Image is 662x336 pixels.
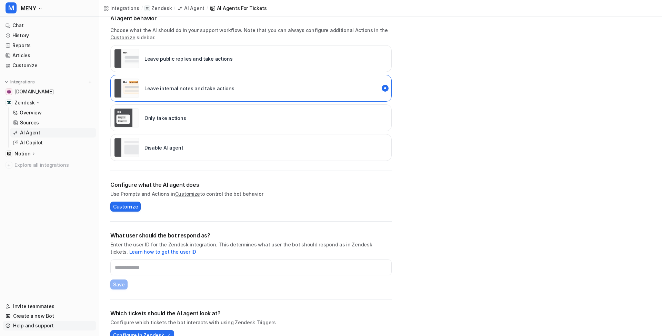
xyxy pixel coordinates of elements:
div: eesel • 12m ago [11,61,46,65]
div: For this example #315107DSF is the ID sent to the csutomer in the order confirmation. They dont h... [30,100,127,127]
p: Configure which tickets the bot interacts with using Zendesk Triggers [110,319,392,326]
p: Zendesk [14,99,35,106]
h2: Configure what the AI agent does [110,181,392,189]
img: Leave internal notes and take actions [114,79,139,98]
div: Integrations [110,4,139,12]
img: Notion [7,152,11,156]
img: expand menu [4,80,9,84]
img: Zendesk [7,101,11,105]
span: / [141,5,143,11]
span: [DOMAIN_NAME] [14,88,53,95]
p: AI Agent [20,129,40,136]
img: menu_add.svg [88,80,92,84]
p: Leave internal notes and take actions [144,85,234,92]
p: Use Prompts and Actions in to control the bot behavior [110,190,392,197]
p: Zendesk [151,5,172,12]
a: Articles [3,51,96,60]
button: Start recording [44,226,49,231]
p: Sources [20,119,39,126]
a: AI Agent [177,4,204,12]
div: sho@ad-client.com says… [6,72,132,132]
p: AI Copilot [20,139,43,146]
button: Emoji picker [11,226,16,231]
h2: What user should the bot respond as? [110,231,392,240]
img: meny.dk [7,90,11,94]
button: Send a message… [118,223,129,234]
div: sorry but that makes no sense - the customer has the Order Name as you call it, not the order ID. [30,76,127,96]
a: History [3,31,96,40]
a: Integrations [103,4,139,12]
p: AI agent behavior [110,14,392,22]
a: AI Agents for tickets [210,4,267,12]
span: Customize [113,203,138,210]
p: Leave public replies and take actions [144,55,233,62]
button: Integrations [3,79,37,85]
div: AI Agent [184,4,204,12]
p: Active [33,9,47,16]
a: Explore all integrations [3,160,96,170]
button: Customize [110,202,141,212]
button: Save [110,279,128,289]
div: live::disabled [110,104,392,131]
h2: Which tickets should the AI agent look at? [110,309,392,317]
p: Integrations [10,79,35,85]
span: Explore all integrations [14,160,93,171]
p: Disable AI agent [144,144,183,151]
h1: eesel [33,3,48,9]
button: go back [4,3,18,16]
a: Zendesk [144,5,172,12]
img: explore all integrations [6,162,12,169]
div: paused::disabled [110,134,392,161]
div: as you can see here this is the customer order page [30,201,127,215]
a: meny.dk[DOMAIN_NAME] [3,87,96,96]
a: Invite teammates [3,302,96,311]
textarea: Message… [6,211,132,223]
p: Only take actions [144,114,186,122]
span: / [174,5,175,11]
img: Only take actions [114,108,139,128]
span: MENY [21,3,36,13]
span: / [207,5,208,11]
div: live::external_reply [110,45,392,72]
div: AI Agents for tickets [217,4,267,12]
a: Customize [110,34,135,40]
div: as you can see here this is the customer order page [25,132,132,219]
a: Reports [3,41,96,50]
img: Disable AI agent [114,138,139,157]
a: Create a new Bot [3,311,96,321]
a: AI Copilot [10,138,96,147]
button: Upload attachment [33,226,38,231]
a: Customize [3,61,96,70]
div: live::internal_reply [110,75,392,102]
a: Learn how to get the user ID [129,249,196,255]
a: Customize [175,191,200,197]
span: Save [113,281,125,288]
p: Choose what the AI should do in your support workflow. Note that you can always configure additio... [110,27,392,41]
a: AI Agent [10,128,96,138]
p: Overview [20,109,42,116]
p: Notion [14,150,30,157]
img: Leave public replies and take actions [114,49,139,68]
div: sorry but that makes no sense - the customer has the Order Name as you call it, not the order ID.... [25,72,132,131]
img: Profile image for eesel [20,4,31,15]
div: sho@ad-client.com says… [6,132,132,220]
a: Help and support [3,321,96,330]
button: Gif picker [22,226,27,231]
span: M [6,2,17,13]
a: Sources [10,118,96,128]
a: Chat [3,21,96,30]
div: Thanks, Kyva [11,42,108,55]
a: Overview [10,108,96,118]
button: Home [108,3,121,16]
div: Close [121,3,133,15]
p: Enter the user ID for the Zendesk integration. This determines what user the bot should respond a... [110,241,392,255]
